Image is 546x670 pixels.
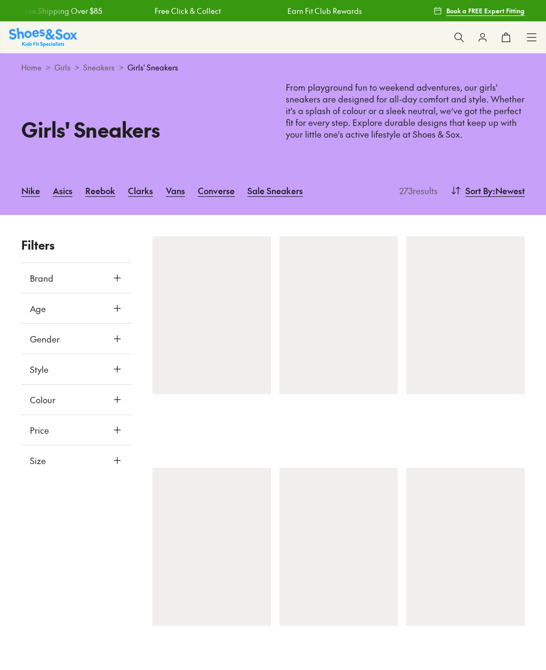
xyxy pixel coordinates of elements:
[395,184,438,197] p: 273 results
[21,179,40,202] a: Nike
[21,114,260,145] h1: Girls' Sneakers
[83,62,115,73] a: Sneakers
[286,82,525,140] p: From playground fun to weekend adventures, our girls' sneakers are designed for all-day comfort a...
[451,179,525,202] button: Sort By:Newest
[128,179,153,202] a: Clarks
[21,445,131,475] button: Size
[21,236,131,254] p: Filters
[493,184,525,197] span: : Newest
[54,62,70,73] a: Girls
[9,28,77,46] img: SNS_Logo_Responsive.svg
[21,62,42,73] a: Home
[30,272,53,284] span: Brand
[9,28,77,46] a: Shoes & Sox
[127,62,178,73] span: Girls' Sneakers
[30,454,46,467] span: Size
[21,263,131,293] button: Brand
[21,385,131,414] button: Colour
[198,179,235,202] a: Converse
[30,424,49,436] span: Price
[85,179,115,202] a: Reebok
[21,415,131,445] button: Price
[166,179,185,202] a: Vans
[53,179,73,202] a: Asics
[465,184,493,197] span: Sort By
[21,324,131,354] button: Gender
[21,62,525,73] div: > > >
[30,363,49,376] span: Style
[21,293,131,323] button: Age
[30,302,46,315] span: Age
[30,393,55,406] span: Colour
[433,1,525,20] a: Book a FREE Expert Fitting
[21,354,131,384] button: Style
[446,6,525,15] span: Book a FREE Expert Fitting
[30,332,60,345] span: Gender
[247,179,303,202] a: Sale Sneakers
